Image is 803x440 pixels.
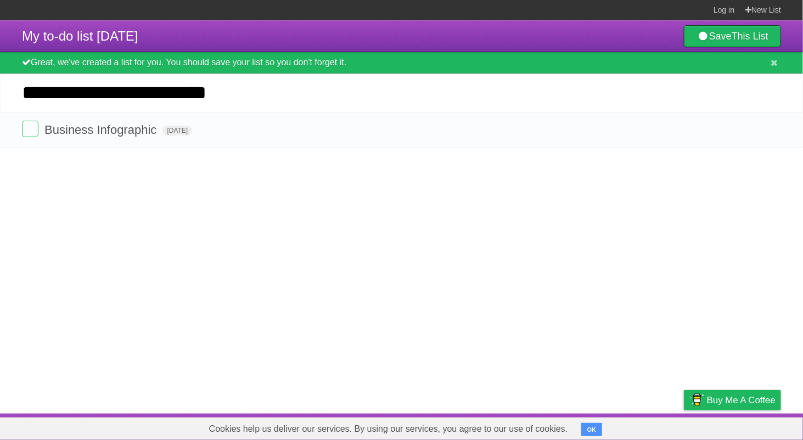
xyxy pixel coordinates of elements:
a: Buy me a coffee [684,390,781,410]
img: Buy me a coffee [689,391,704,409]
a: Privacy [670,416,698,437]
b: This List [732,31,768,42]
a: Terms [632,416,656,437]
span: Buy me a coffee [707,391,776,410]
button: OK [581,423,603,436]
span: Cookies help us deliver our services. By using our services, you agree to our use of cookies. [198,418,579,440]
label: Done [22,121,38,137]
a: About [538,416,561,437]
a: SaveThis List [684,25,781,47]
span: Business Infographic [44,123,159,137]
a: Suggest a feature [712,416,781,437]
a: Developers [574,416,619,437]
span: My to-do list [DATE] [22,29,138,43]
span: [DATE] [162,126,192,136]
